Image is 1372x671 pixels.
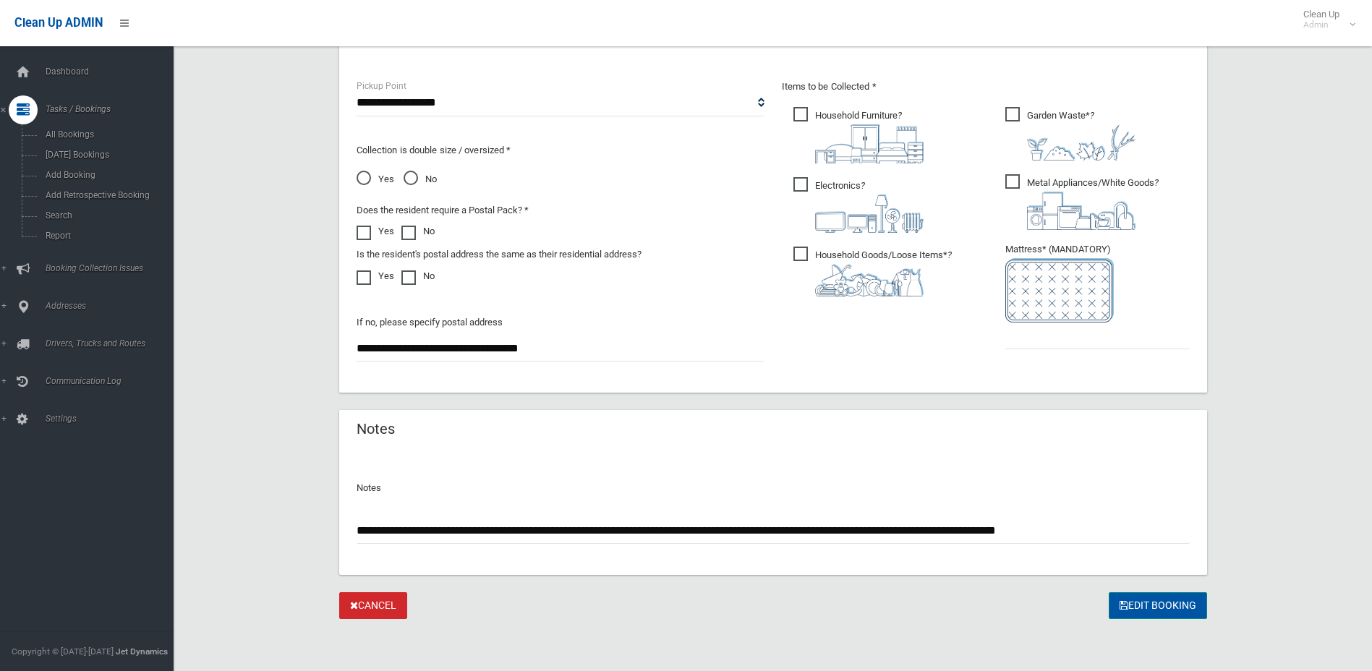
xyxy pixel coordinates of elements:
span: Communication Log [41,376,184,386]
i: ? [1027,177,1159,230]
button: Edit Booking [1109,592,1207,619]
span: Garden Waste* [1005,107,1135,161]
span: All Bookings [41,129,172,140]
img: b13cc3517677393f34c0a387616ef184.png [815,264,924,296]
span: Metal Appliances/White Goods [1005,174,1159,230]
span: Mattress* (MANDATORY) [1005,244,1190,322]
i: ? [1027,110,1135,161]
p: Collection is double size / oversized * [357,142,764,159]
span: Dashboard [41,67,184,77]
img: e7408bece873d2c1783593a074e5cb2f.png [1005,258,1114,322]
span: Add Booking [41,170,172,180]
span: Copyright © [DATE]-[DATE] [12,646,114,657]
a: Cancel [339,592,407,619]
label: No [401,268,435,285]
span: Drivers, Trucks and Routes [41,338,184,349]
img: 4fd8a5c772b2c999c83690221e5242e0.png [1027,124,1135,161]
label: Is the resident's postal address the same as their residential address? [357,246,642,263]
span: Tasks / Bookings [41,104,184,114]
span: Household Furniture [793,107,924,163]
img: aa9efdbe659d29b613fca23ba79d85cb.png [815,124,924,163]
label: Yes [357,268,394,285]
img: 394712a680b73dbc3d2a6a3a7ffe5a07.png [815,195,924,233]
strong: Jet Dynamics [116,646,168,657]
label: If no, please specify postal address [357,314,503,331]
p: Notes [357,479,1190,497]
span: No [404,171,437,188]
span: Household Goods/Loose Items* [793,247,952,296]
span: Electronics [793,177,924,233]
span: Clean Up [1296,9,1354,30]
i: ? [815,110,924,163]
p: Items to be Collected * [782,78,1190,95]
span: [DATE] Bookings [41,150,172,160]
img: 36c1b0289cb1767239cdd3de9e694f19.png [1027,192,1135,230]
span: Addresses [41,301,184,311]
i: ? [815,180,924,233]
span: Report [41,231,172,241]
header: Notes [339,415,412,443]
span: Booking Collection Issues [41,263,184,273]
label: No [401,223,435,240]
span: Search [41,210,172,221]
label: Does the resident require a Postal Pack? * [357,202,529,219]
span: Add Retrospective Booking [41,190,172,200]
small: Admin [1303,20,1339,30]
label: Yes [357,223,394,240]
i: ? [815,249,952,296]
span: Settings [41,414,184,424]
span: Clean Up ADMIN [14,16,103,30]
span: Yes [357,171,394,188]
